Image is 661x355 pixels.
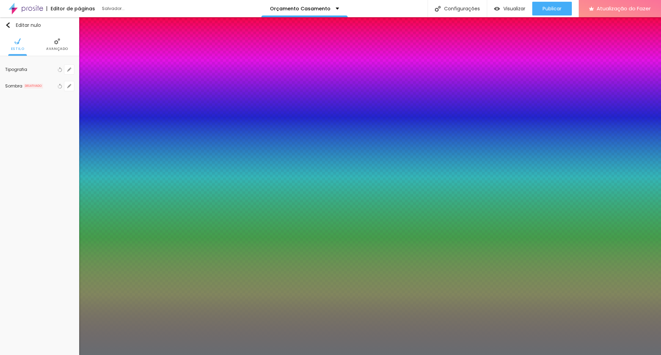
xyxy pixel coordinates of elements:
button: Publicar [532,2,572,15]
font: DESATIVADO [25,84,42,88]
font: Configurações [444,5,480,12]
font: Visualizar [503,5,525,12]
font: Tipografia [5,66,27,72]
font: Orçamento Casamento [270,5,330,12]
img: Ícone [435,6,441,12]
font: Avançado [46,46,68,51]
font: Salvador... [102,6,125,11]
button: Visualizar [487,2,532,15]
img: Ícone [5,22,11,28]
img: view-1.svg [494,6,500,12]
font: Estilo [11,46,24,51]
img: Ícone [54,38,60,44]
font: Atualização do Fazer [597,5,651,12]
img: Ícone [14,38,21,44]
font: Publicar [543,5,562,12]
font: Editor de páginas [51,5,95,12]
font: Sombra [5,83,22,89]
font: Editar nulo [16,22,41,29]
